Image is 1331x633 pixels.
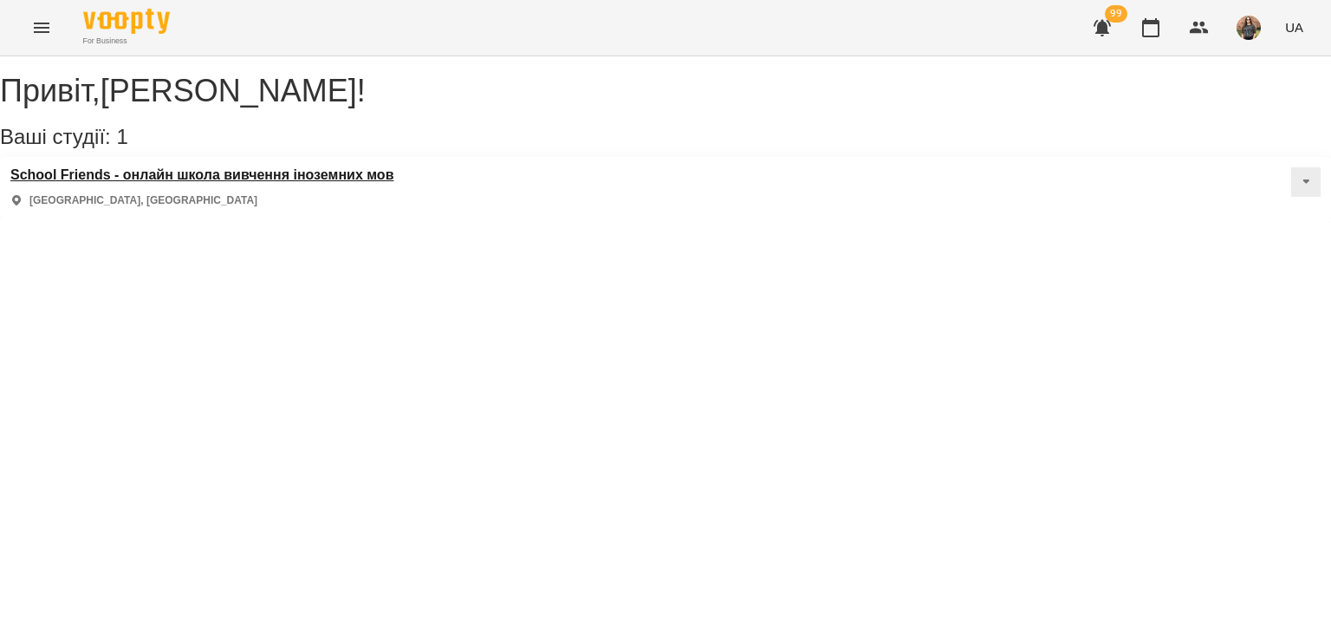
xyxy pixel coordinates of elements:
p: [GEOGRAPHIC_DATA], [GEOGRAPHIC_DATA] [29,193,257,208]
span: For Business [83,36,170,47]
span: UA [1285,18,1303,36]
button: Menu [21,7,62,49]
span: 99 [1105,5,1127,23]
img: Voopty Logo [83,9,170,34]
a: School Friends - онлайн школа вивчення іноземних мов [10,167,393,183]
img: 7a0c59d5fd3336b88288794a7f9749f6.jpeg [1237,16,1261,40]
span: 1 [116,125,127,148]
button: UA [1278,11,1310,43]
